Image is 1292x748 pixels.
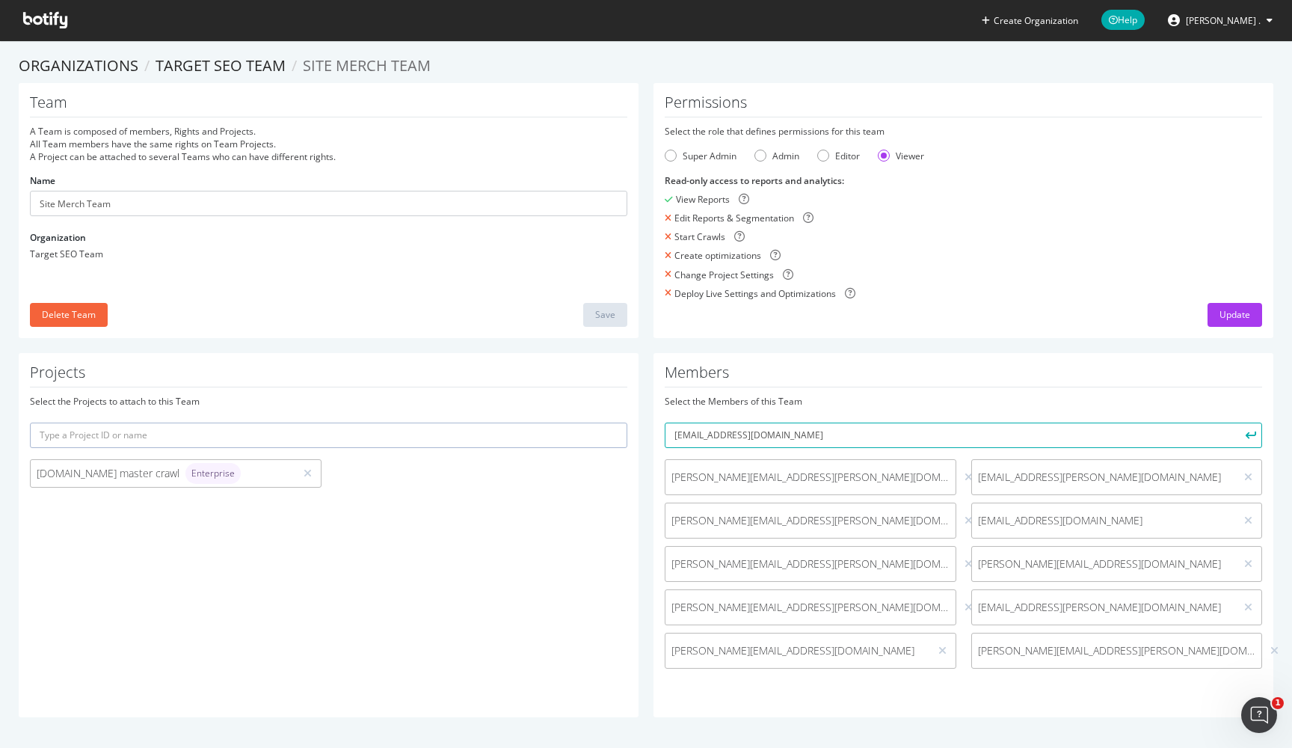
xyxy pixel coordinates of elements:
button: Create Organization [981,13,1079,28]
div: Start Crawls [674,230,725,243]
button: Update [1208,303,1262,327]
button: Save [583,303,627,327]
span: Help [1101,10,1145,30]
h1: Projects [30,364,627,387]
div: Select the role that defines permissions for this team [665,125,1262,138]
div: View Reports [676,193,730,206]
div: [DOMAIN_NAME] master crawl [37,463,289,484]
span: 1 [1272,697,1284,709]
div: Delete Team [42,308,96,321]
span: [PERSON_NAME][EMAIL_ADDRESS][PERSON_NAME][DOMAIN_NAME] [978,643,1256,658]
span: [PERSON_NAME][EMAIL_ADDRESS][PERSON_NAME][DOMAIN_NAME] [671,470,950,485]
div: Save [595,308,615,321]
span: Site Merch Team [303,55,431,76]
h1: Team [30,94,627,117]
a: Target SEO Team [156,55,286,76]
div: Read-only access to reports and analytics : [665,174,1262,187]
input: Name [30,191,627,216]
span: [EMAIL_ADDRESS][DOMAIN_NAME] [978,513,1230,528]
div: Update [1219,308,1250,321]
h1: Permissions [665,94,1262,117]
div: A Team is composed of members, Rights and Projects. All Team members have the same rights on Team... [30,125,627,163]
div: Admin [772,150,799,162]
div: Target SEO Team [30,248,627,260]
input: Type a Project ID or name [30,423,627,448]
button: Delete Team [30,303,108,327]
div: Editor [817,150,860,162]
span: [EMAIL_ADDRESS][PERSON_NAME][DOMAIN_NAME] [978,600,1230,615]
ol: breadcrumbs [19,55,1273,77]
span: [PERSON_NAME][EMAIL_ADDRESS][DOMAIN_NAME] [671,643,923,658]
div: Super Admin [665,150,736,162]
span: [PERSON_NAME][EMAIL_ADDRESS][PERSON_NAME][DOMAIN_NAME] [671,513,950,528]
div: Create optimizations [674,249,761,262]
button: [PERSON_NAME] . [1156,8,1285,32]
div: Change Project Settings [674,269,774,281]
a: Organizations [19,55,138,76]
div: Super Admin [683,150,736,162]
input: Type a user email [665,423,1262,448]
span: [PERSON_NAME][EMAIL_ADDRESS][DOMAIN_NAME] [978,557,1230,571]
iframe: Intercom live chat [1241,697,1277,733]
h1: Members [665,364,1262,387]
span: [EMAIL_ADDRESS][PERSON_NAME][DOMAIN_NAME] [978,470,1230,485]
span: Enterprise [191,469,235,478]
div: Admin [754,150,799,162]
div: Select the Members of this Team [665,395,1262,408]
div: Select the Projects to attach to this Team [30,395,627,408]
span: [PERSON_NAME][EMAIL_ADDRESS][PERSON_NAME][DOMAIN_NAME] [671,557,950,571]
label: Organization [30,231,86,244]
span: [PERSON_NAME][EMAIL_ADDRESS][PERSON_NAME][DOMAIN_NAME] [671,600,950,615]
div: Viewer [896,150,924,162]
div: Viewer [878,150,924,162]
div: Editor [835,150,860,162]
div: Edit Reports & Segmentation [674,212,794,224]
div: Deploy Live Settings and Optimizations [674,287,836,300]
div: brand label [185,463,241,484]
span: Balajee . [1186,14,1261,27]
label: Name [30,174,55,187]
